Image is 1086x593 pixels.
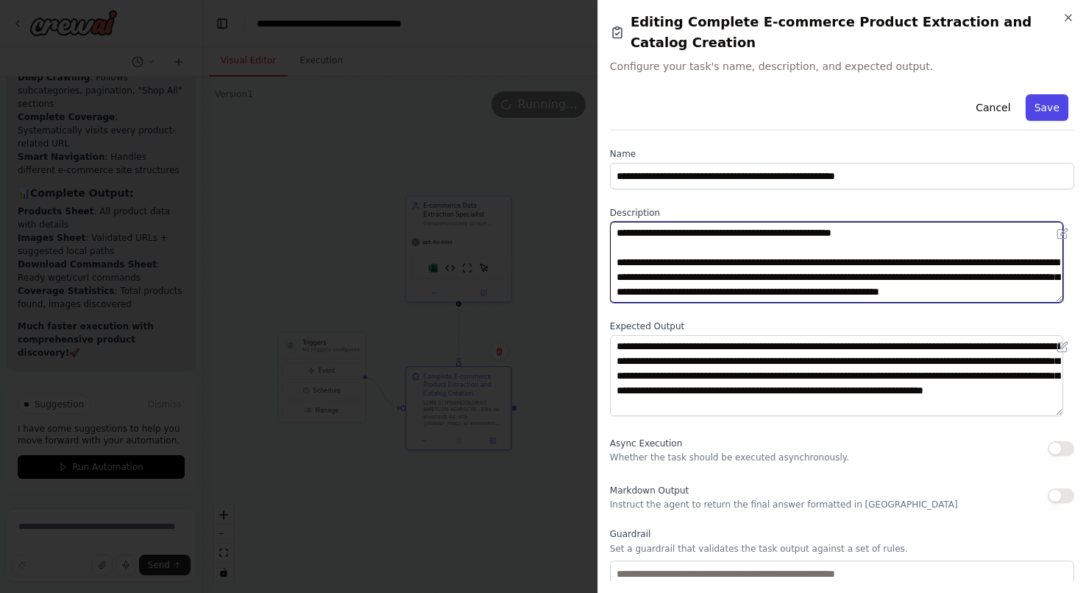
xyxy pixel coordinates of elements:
[610,528,1074,540] label: Guardrail
[610,148,1074,160] label: Name
[610,320,1074,332] label: Expected Output
[610,12,1074,53] h2: Editing Complete E-commerce Product Extraction and Catalog Creation
[610,438,682,449] span: Async Execution
[1026,94,1068,121] button: Save
[1054,338,1071,356] button: Open in editor
[1054,225,1071,242] button: Open in editor
[967,94,1019,121] button: Cancel
[610,499,958,510] p: Instruct the agent to return the final answer formatted in [GEOGRAPHIC_DATA]
[610,59,1074,74] span: Configure your task's name, description, and expected output.
[610,452,849,463] p: Whether the task should be executed asynchronously.
[610,207,1074,219] label: Description
[610,543,1074,555] p: Set a guardrail that validates the task output against a set of rules.
[610,485,689,496] span: Markdown Output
